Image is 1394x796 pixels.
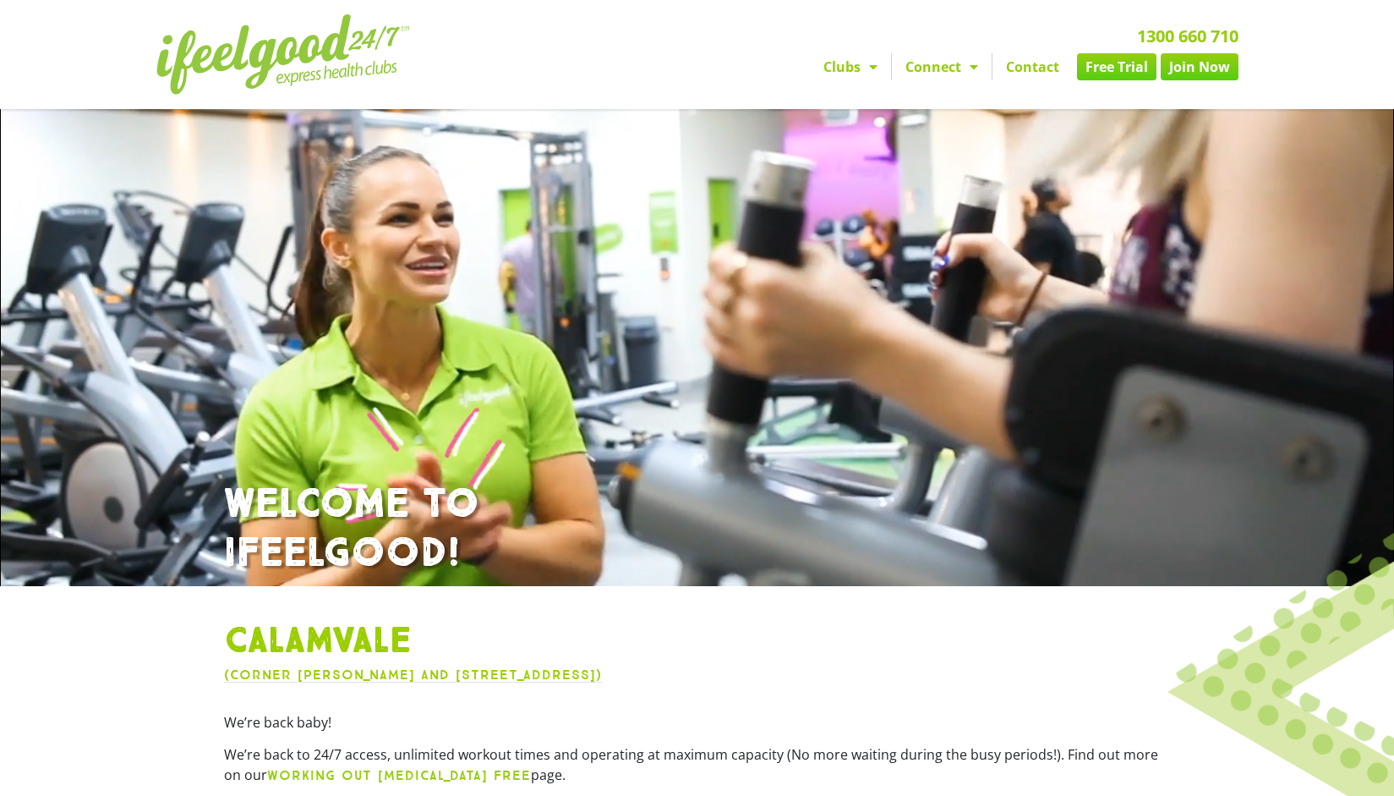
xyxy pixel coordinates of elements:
[267,766,531,784] a: WORKING OUT [MEDICAL_DATA] FREE
[892,53,992,80] a: Connect
[224,712,1171,733] p: We’re back baby!
[541,53,1238,80] nav: Menu
[992,53,1073,80] a: Contact
[267,767,531,783] b: WORKING OUT [MEDICAL_DATA] FREE
[224,667,602,683] a: (Corner [PERSON_NAME] and [STREET_ADDRESS])
[224,480,1171,578] h1: WELCOME TO IFEELGOOD!
[1161,53,1238,80] a: Join Now
[224,744,1171,786] p: We’re back to 24/7 access, unlimited workout times and operating at maximum capacity (No more wai...
[224,620,1171,664] h1: Calamvale
[1077,53,1156,80] a: Free Trial
[810,53,891,80] a: Clubs
[1137,25,1238,47] a: 1300 660 710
